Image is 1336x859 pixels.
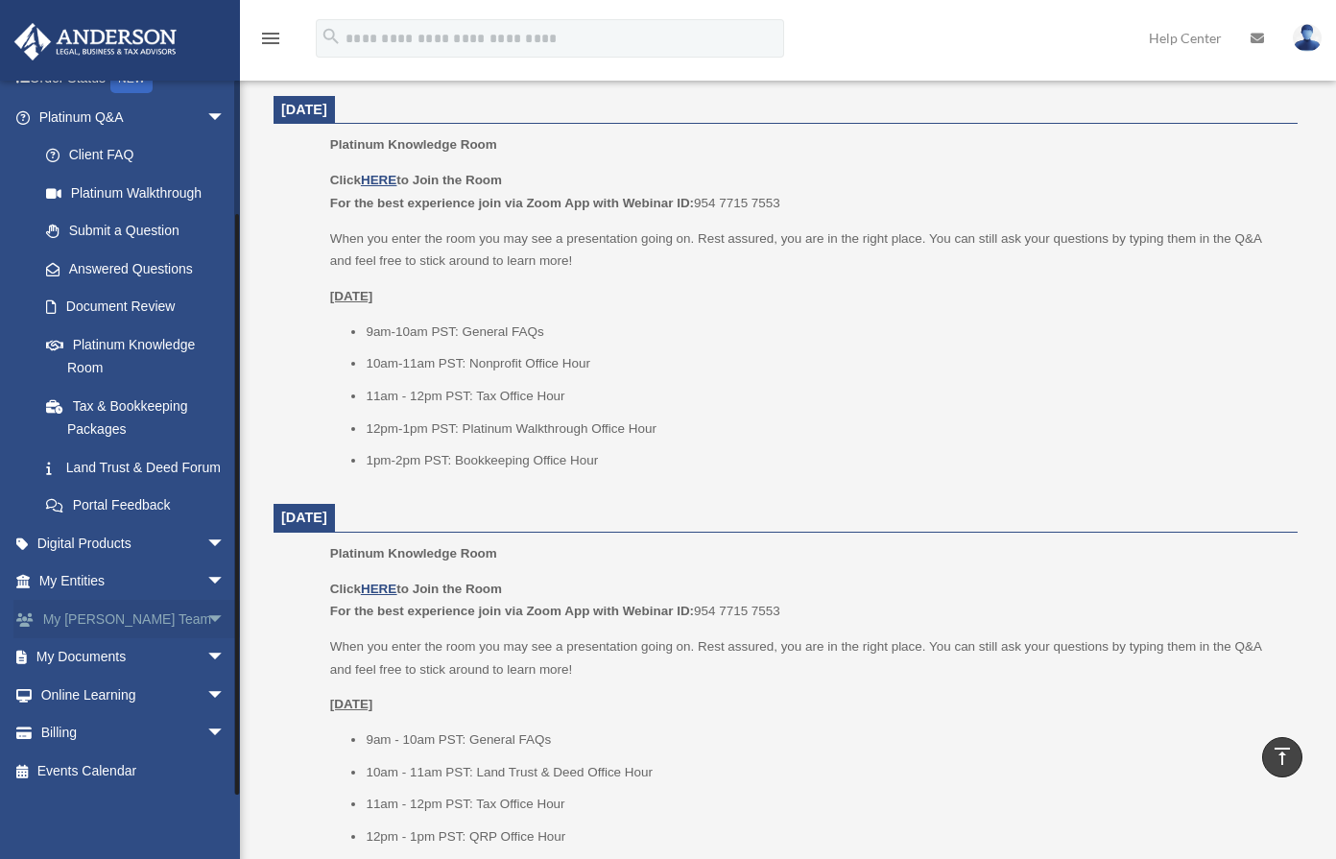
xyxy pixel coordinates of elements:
a: My Documentsarrow_drop_down [13,638,254,677]
a: Submit a Question [27,212,254,251]
li: 9am - 10am PST: General FAQs [366,728,1284,752]
li: 12pm-1pm PST: Platinum Walkthrough Office Hour [366,418,1284,441]
img: Anderson Advisors Platinum Portal [9,23,182,60]
a: menu [259,34,282,50]
a: Document Review [27,288,254,326]
i: menu [259,27,282,50]
i: search [321,26,342,47]
span: Platinum Knowledge Room [330,546,497,561]
a: Events Calendar [13,752,254,790]
i: vertical_align_top [1271,745,1294,768]
p: When you enter the room you may see a presentation going on. Rest assured, you are in the right p... [330,227,1284,273]
u: [DATE] [330,697,373,711]
span: [DATE] [281,102,327,117]
li: 10am-11am PST: Nonprofit Office Hour [366,352,1284,375]
span: arrow_drop_down [206,600,245,639]
a: Portal Feedback [27,487,254,525]
p: 954 7715 7553 [330,578,1284,623]
span: arrow_drop_down [206,714,245,753]
a: My [PERSON_NAME] Teamarrow_drop_down [13,600,254,638]
img: User Pic [1293,24,1322,52]
p: 954 7715 7553 [330,169,1284,214]
p: When you enter the room you may see a presentation going on. Rest assured, you are in the right p... [330,635,1284,680]
a: vertical_align_top [1262,737,1302,777]
span: arrow_drop_down [206,562,245,602]
b: Click to Join the Room [330,173,502,187]
li: 11am - 12pm PST: Tax Office Hour [366,793,1284,816]
li: 10am - 11am PST: Land Trust & Deed Office Hour [366,761,1284,784]
a: Online Learningarrow_drop_down [13,676,254,714]
a: Platinum Knowledge Room [27,325,245,387]
a: Platinum Q&Aarrow_drop_down [13,98,254,136]
a: Answered Questions [27,250,254,288]
b: For the best experience join via Zoom App with Webinar ID: [330,604,694,618]
span: [DATE] [281,510,327,525]
li: 9am-10am PST: General FAQs [366,321,1284,344]
span: Platinum Knowledge Room [330,137,497,152]
u: [DATE] [330,289,373,303]
b: For the best experience join via Zoom App with Webinar ID: [330,196,694,210]
span: arrow_drop_down [206,676,245,715]
span: arrow_drop_down [206,524,245,563]
a: Digital Productsarrow_drop_down [13,524,254,562]
li: 1pm-2pm PST: Bookkeeping Office Hour [366,449,1284,472]
a: Platinum Walkthrough [27,174,254,212]
a: Land Trust & Deed Forum [27,448,254,487]
a: HERE [361,582,396,596]
a: Billingarrow_drop_down [13,714,254,752]
a: My Entitiesarrow_drop_down [13,562,254,601]
a: Client FAQ [27,136,254,175]
a: HERE [361,173,396,187]
li: 11am - 12pm PST: Tax Office Hour [366,385,1284,408]
li: 12pm - 1pm PST: QRP Office Hour [366,825,1284,848]
a: Tax & Bookkeeping Packages [27,387,254,448]
b: Click to Join the Room [330,582,502,596]
span: arrow_drop_down [206,638,245,678]
span: arrow_drop_down [206,98,245,137]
